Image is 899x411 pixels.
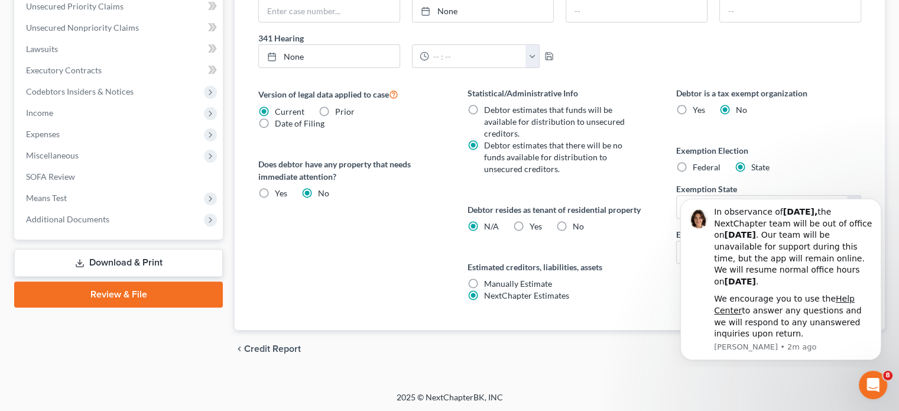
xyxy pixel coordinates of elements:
[676,144,861,157] label: Exemption Election
[26,65,102,75] span: Executory Contracts
[17,17,223,38] a: Unsecured Nonpriority Claims
[275,118,324,128] span: Date of Filing
[258,87,443,101] label: Version of legal data applied to case
[275,188,287,198] span: Yes
[26,129,60,139] span: Expenses
[859,371,887,399] iframe: Intercom live chat
[26,44,58,54] span: Lawsuits
[318,188,329,198] span: No
[235,344,244,354] i: chevron_left
[26,214,109,224] span: Additional Documents
[26,150,79,160] span: Miscellaneous
[259,45,400,67] a: None
[693,162,721,172] span: Federal
[14,249,223,277] a: Download & Print
[26,86,134,96] span: Codebtors Insiders & Notices
[244,344,301,354] span: Credit Report
[484,290,569,300] span: NextChapter Estimates
[17,60,223,81] a: Executory Contracts
[235,344,301,354] button: chevron_left Credit Report
[429,45,525,67] input: -- : --
[26,1,124,11] span: Unsecured Priority Claims
[275,106,304,116] span: Current
[335,106,355,116] span: Prior
[468,203,653,216] label: Debtor resides as tenant of residential property
[676,183,737,195] label: Exemption State
[26,171,75,182] span: SOFA Review
[484,279,552,289] span: Manually Estimate
[484,140,622,174] span: Debtor estimates that there will be no funds available for distribution to unsecured creditors.
[751,162,770,172] span: State
[530,221,542,231] span: Yes
[26,193,67,203] span: Means Test
[26,22,139,33] span: Unsecured Nonpriority Claims
[17,166,223,187] a: SOFA Review
[484,221,499,231] span: N/A
[663,189,899,367] iframe: Intercom notifications message
[17,38,223,60] a: Lawsuits
[736,105,747,115] span: No
[468,87,653,99] label: Statistical/Administrative Info
[883,371,892,380] span: 8
[26,108,53,118] span: Income
[573,221,584,231] span: No
[14,281,223,308] a: Review & File
[468,261,653,273] label: Estimated creditors, liabilities, assets
[484,105,625,138] span: Debtor estimates that funds will be available for distribution to unsecured creditors.
[693,105,705,115] span: Yes
[258,158,443,183] label: Does debtor have any property that needs immediate attention?
[252,32,560,44] label: 341 Hearing
[676,87,861,99] label: Debtor is a tax exempt organization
